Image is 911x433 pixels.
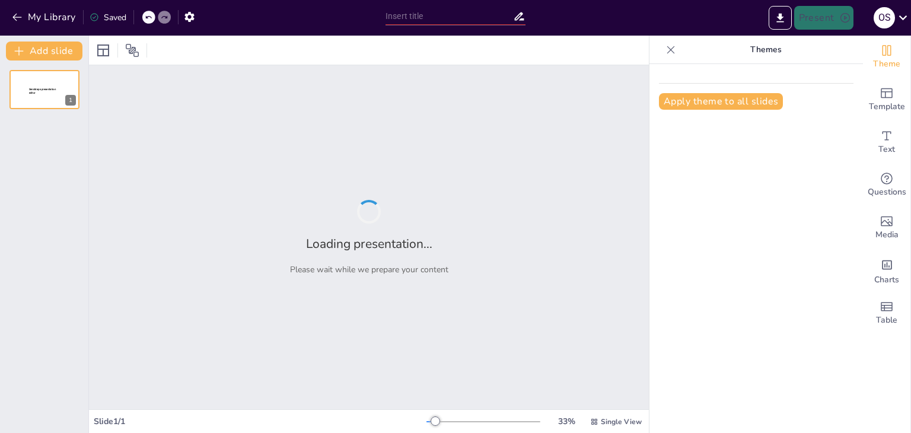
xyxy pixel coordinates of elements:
span: Questions [868,186,906,199]
div: Add charts and graphs [863,249,910,292]
div: Add text boxes [863,121,910,164]
div: 1 [65,95,76,106]
div: Add a table [863,292,910,335]
div: Layout [94,41,113,60]
button: Add slide [6,42,82,61]
span: Single View [601,417,642,426]
button: Present [794,6,853,30]
div: 1 [9,70,79,109]
button: o s [874,6,895,30]
div: Add images, graphics, shapes or video [863,206,910,249]
span: Media [875,228,899,241]
span: Template [869,100,905,113]
p: Please wait while we prepare your content [290,264,448,275]
p: Themes [680,36,851,64]
div: Get real-time input from your audience [863,164,910,206]
span: Text [878,143,895,156]
div: Change the overall theme [863,36,910,78]
h2: Loading presentation... [306,235,432,252]
button: My Library [9,8,81,27]
div: Slide 1 / 1 [94,416,426,427]
div: 33 % [552,416,581,427]
div: Saved [90,12,126,23]
span: Charts [874,273,899,286]
div: Add ready made slides [863,78,910,121]
button: Export to PowerPoint [769,6,792,30]
input: Insert title [386,8,513,25]
div: o s [874,7,895,28]
button: Apply theme to all slides [659,93,783,110]
span: Sendsteps presentation editor [29,88,56,94]
span: Theme [873,58,900,71]
span: Table [876,314,897,327]
span: Position [125,43,139,58]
